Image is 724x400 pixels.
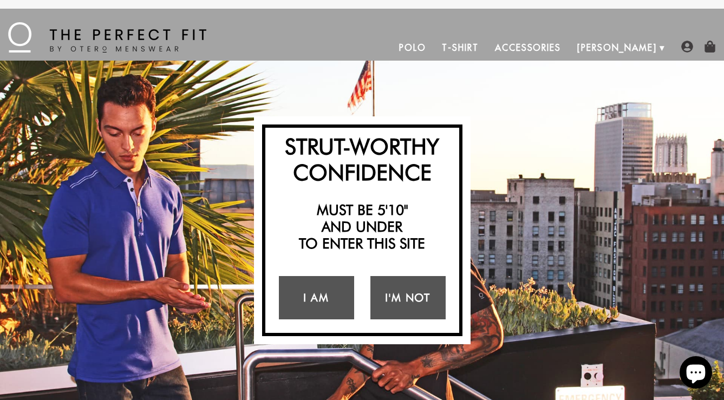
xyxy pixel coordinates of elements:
[279,276,354,319] a: I Am
[681,41,693,53] img: user-account-icon.png
[271,201,454,252] h2: Must be 5'10" and under to enter this site
[569,35,665,61] a: [PERSON_NAME]
[487,35,569,61] a: Accessories
[676,356,715,391] inbox-online-store-chat: Shopify online store chat
[434,35,486,61] a: T-Shirt
[8,22,206,53] img: The Perfect Fit - by Otero Menswear - Logo
[704,41,716,53] img: shopping-bag-icon.png
[370,276,446,319] a: I'm Not
[391,35,434,61] a: Polo
[271,133,454,185] h2: Strut-Worthy Confidence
